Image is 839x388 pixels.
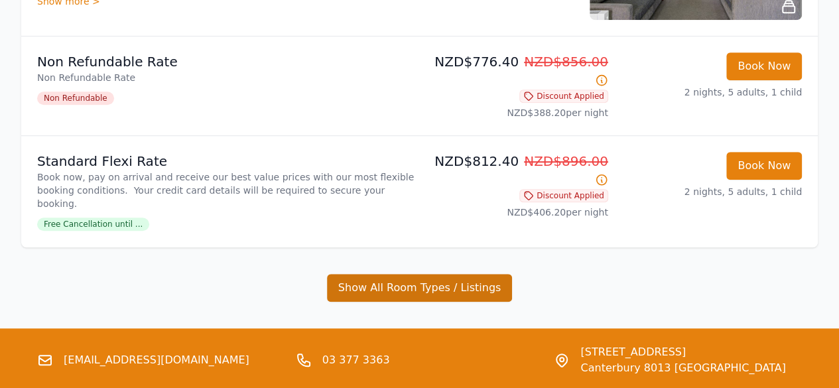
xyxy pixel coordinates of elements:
span: [STREET_ADDRESS] [580,344,785,360]
p: Standard Flexi Rate [37,152,415,170]
span: NZD$856.00 [524,54,608,70]
p: NZD$776.40 [425,52,608,90]
p: NZD$388.20 per night [425,106,608,119]
button: Book Now [726,152,802,180]
p: 2 nights, 5 adults, 1 child [619,185,802,198]
p: Non Refundable Rate [37,52,415,71]
span: Discount Applied [519,189,608,202]
p: NZD$812.40 [425,152,608,189]
p: 2 nights, 5 adults, 1 child [619,86,802,99]
p: Book now, pay on arrival and receive our best value prices with our most flexible booking conditi... [37,170,415,210]
span: NZD$896.00 [524,153,608,169]
span: Canterbury 8013 [GEOGRAPHIC_DATA] [580,360,785,376]
span: Free Cancellation until ... [37,218,149,231]
p: Non Refundable Rate [37,71,415,84]
a: [EMAIL_ADDRESS][DOMAIN_NAME] [64,352,249,368]
p: NZD$406.20 per night [425,206,608,219]
span: Non Refundable [37,92,114,105]
button: Show All Room Types / Listings [327,274,513,302]
span: Discount Applied [519,90,608,103]
a: 03 377 3363 [322,352,390,368]
button: Book Now [726,52,802,80]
